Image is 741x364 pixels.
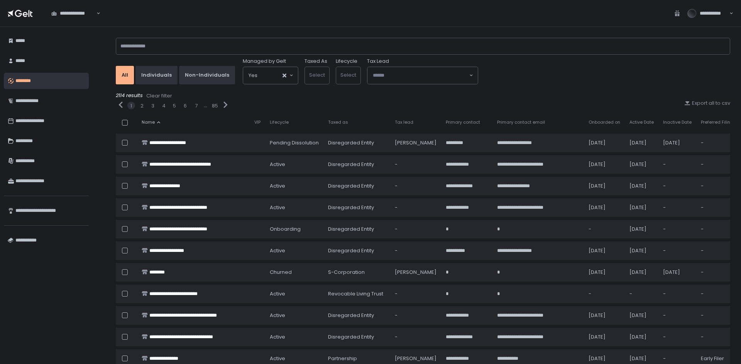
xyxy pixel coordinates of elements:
div: [DATE] [589,334,620,341]
div: Search for option [243,67,298,84]
div: [DATE] [629,204,654,211]
div: - [629,290,654,297]
div: Individuals [141,72,172,79]
span: Tax Lead [367,58,389,65]
span: active [270,290,285,297]
label: Lifecycle [336,58,357,65]
span: Onboarded on [589,119,620,125]
button: Clear Selected [283,74,286,77]
span: Preferred Filing [701,119,733,125]
span: active [270,355,285,362]
span: Managed by Gelt [243,58,286,65]
div: - [395,161,436,168]
button: 5 [173,102,176,109]
div: - [395,247,436,254]
label: Taxed As [305,58,327,65]
div: [DATE] [629,312,654,319]
div: 2 [140,102,144,109]
div: Disregarded Entity [328,204,386,211]
span: active [270,247,285,254]
div: - [395,204,436,211]
button: Clear filter [146,92,173,100]
span: active [270,312,285,319]
input: Search for option [257,72,282,79]
span: Active Date [629,119,654,125]
span: active [270,183,285,190]
button: 7 [195,102,198,109]
div: - [663,290,692,297]
div: [PERSON_NAME] [395,355,436,362]
span: onboarding [270,226,301,233]
div: S-Corporation [328,269,386,276]
span: active [270,204,285,211]
div: [PERSON_NAME] [395,269,436,276]
div: Disregarded Entity [328,334,386,341]
div: [DATE] [629,269,654,276]
div: - [701,247,733,254]
button: 1 [130,102,132,109]
div: - [663,226,692,233]
span: VIP [254,119,261,125]
span: Primary contact [446,119,480,125]
button: Individuals [135,66,178,84]
div: [DATE] [629,161,654,168]
div: [DATE] [629,183,654,190]
div: - [395,312,436,319]
div: Disregarded Entity [328,312,386,319]
div: - [395,183,436,190]
input: Search for option [373,72,469,79]
div: - [663,183,692,190]
div: All [122,72,128,79]
div: [DATE] [629,247,654,254]
div: Disregarded Entity [328,183,386,190]
div: [DATE] [589,247,620,254]
div: - [701,226,733,233]
input: Search for option [95,10,96,17]
div: - [701,334,733,341]
div: - [663,355,692,362]
div: Disregarded Entity [328,226,386,233]
span: Taxed as [328,119,348,125]
div: [DATE] [589,355,620,362]
div: - [663,204,692,211]
div: Early Filer [701,355,733,362]
div: [PERSON_NAME] [395,139,436,146]
span: Primary contact email [497,119,545,125]
div: [DATE] [589,269,620,276]
div: - [663,312,692,319]
div: - [701,312,733,319]
div: - [701,204,733,211]
div: - [701,290,733,297]
span: Select [309,71,325,79]
div: - [395,226,436,233]
div: - [395,334,436,341]
div: Search for option [367,67,478,84]
div: [DATE] [589,183,620,190]
div: [DATE] [629,139,654,146]
button: 85 [212,102,218,109]
div: - [663,334,692,341]
div: Disregarded Entity [328,161,386,168]
div: - [701,161,733,168]
div: Search for option [46,5,100,22]
button: 3 [151,102,154,109]
div: 2114 results [116,92,730,100]
div: - [701,139,733,146]
div: - [589,226,620,233]
div: [DATE] [629,226,654,233]
button: 6 [184,102,187,109]
span: Tax lead [395,119,413,125]
div: [DATE] [629,355,654,362]
button: All [116,66,134,84]
span: Yes [249,72,257,79]
div: - [395,290,436,297]
span: Select [340,71,356,79]
button: Export all to csv [684,100,730,107]
div: - [701,183,733,190]
button: 4 [162,102,166,109]
div: [DATE] [589,139,620,146]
